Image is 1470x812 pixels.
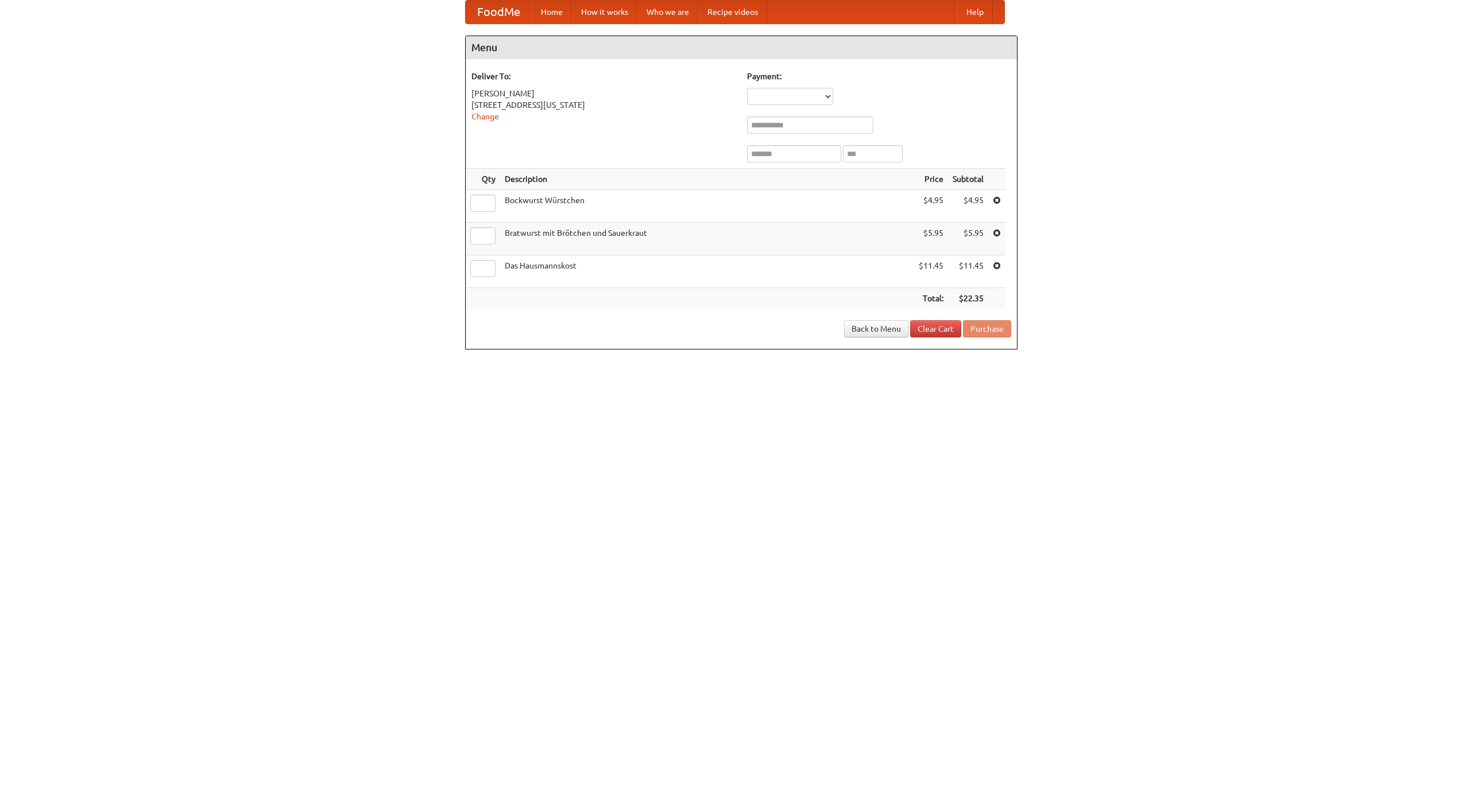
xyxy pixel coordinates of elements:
[500,223,914,255] td: Bratwurst mit Brötchen und Sauerkraut
[910,320,961,337] a: Clear Cart
[471,99,736,111] div: [STREET_ADDRESS][US_STATE]
[500,255,914,288] td: Das Hausmannskost
[466,1,532,24] a: FoodMe
[500,169,914,190] th: Description
[572,1,637,24] a: How it works
[914,255,948,288] td: $11.45
[914,223,948,255] td: $5.95
[948,288,988,309] th: $22.35
[500,190,914,223] td: Bockwurst Würstchen
[698,1,767,24] a: Recipe videos
[948,255,988,288] td: $11.45
[914,190,948,223] td: $4.95
[471,88,736,99] div: [PERSON_NAME]
[466,36,1017,59] h4: Menu
[948,169,988,190] th: Subtotal
[844,320,908,337] a: Back to Menu
[471,112,499,121] a: Change
[747,71,1011,82] h5: Payment:
[957,1,993,24] a: Help
[948,190,988,223] td: $4.95
[963,320,1011,337] button: Purchase
[637,1,698,24] a: Who we are
[466,169,500,190] th: Qty
[914,288,948,309] th: Total:
[532,1,572,24] a: Home
[471,71,736,82] h5: Deliver To:
[914,169,948,190] th: Price
[948,223,988,255] td: $5.95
